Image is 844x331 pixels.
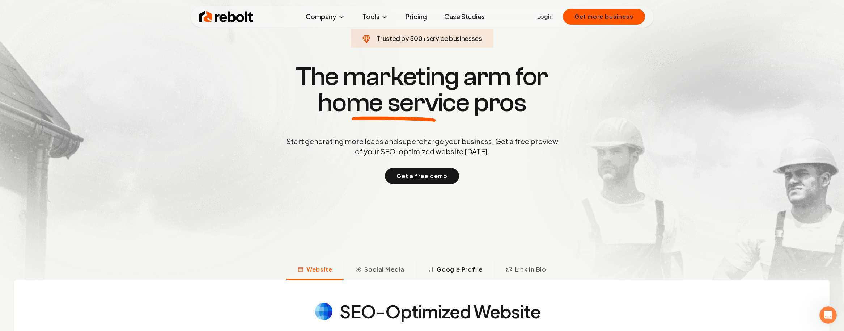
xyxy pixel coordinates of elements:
[437,265,483,274] span: Google Profile
[377,34,409,42] span: Trusted by
[410,33,422,43] span: 500
[199,9,254,24] img: Rebolt Logo
[306,265,332,274] span: Website
[385,168,459,184] button: Get a free demo
[344,261,416,280] button: Social Media
[537,12,553,21] a: Login
[300,9,351,24] button: Company
[286,261,344,280] button: Website
[416,261,494,280] button: Google Profile
[357,9,394,24] button: Tools
[249,64,596,116] h1: The marketing arm for pros
[494,261,558,280] button: Link in Bio
[318,90,470,116] span: home service
[438,9,491,24] a: Case Studies
[340,303,541,320] h4: SEO-Optimized Website
[563,9,645,25] button: Get more business
[422,34,426,42] span: +
[364,265,404,274] span: Social Media
[285,136,560,156] p: Start generating more leads and supercharge your business. Get a free preview of your SEO-optimiz...
[426,34,482,42] span: service businesses
[400,9,433,24] a: Pricing
[515,265,546,274] span: Link in Bio
[819,306,837,324] iframe: Intercom live chat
